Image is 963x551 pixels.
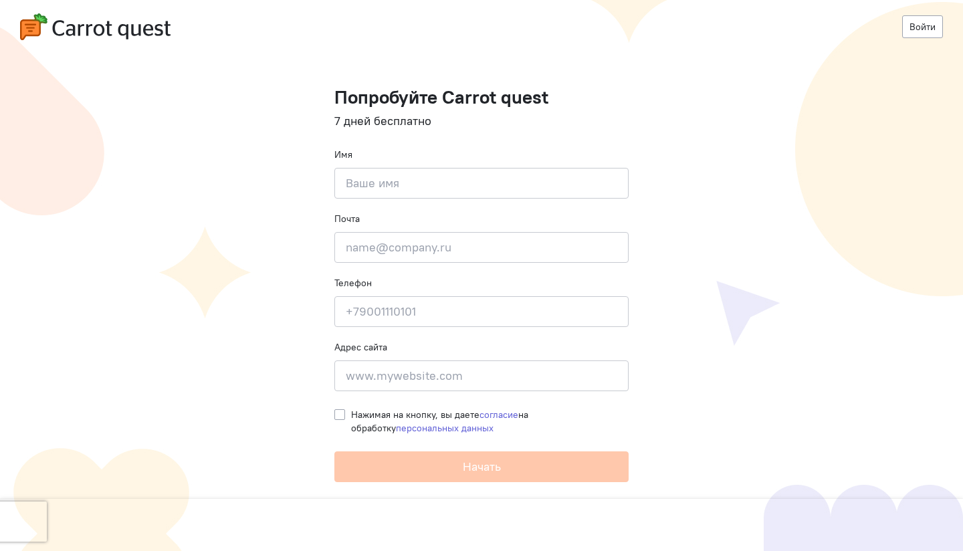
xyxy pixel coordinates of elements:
[396,422,494,434] a: персональных данных
[334,114,629,128] h4: 7 дней бесплатно
[463,459,501,474] span: Начать
[334,212,360,225] label: Почта
[351,409,528,434] span: Нажимая на кнопку, вы даете на обработку
[479,409,518,421] a: согласие
[334,148,352,161] label: Имя
[334,232,629,263] input: name@company.ru
[334,340,387,354] label: Адрес сайта
[334,276,372,290] label: Телефон
[902,15,943,38] a: Войти
[334,296,629,327] input: +79001110101
[334,451,629,482] button: Начать
[334,87,629,108] h1: Попробуйте Carrot quest
[20,13,171,40] img: carrot-quest-logo.svg
[334,360,629,391] input: www.mywebsite.com
[334,168,629,199] input: Ваше имя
